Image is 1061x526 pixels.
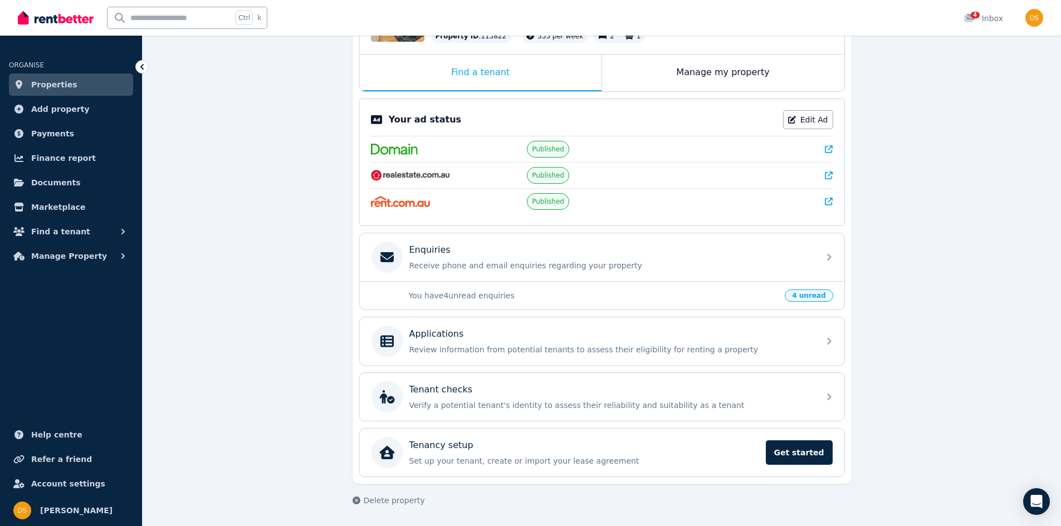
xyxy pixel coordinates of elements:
[409,243,451,257] p: Enquiries
[371,170,451,181] img: RealEstate.com.au
[31,102,90,116] span: Add property
[9,122,133,145] a: Payments
[236,11,253,25] span: Ctrl
[360,233,844,281] a: EnquiriesReceive phone and email enquiries regarding your property
[1025,9,1043,27] img: Dov S
[9,73,133,96] a: Properties
[31,453,92,466] span: Refer a friend
[9,196,133,218] a: Marketplace
[409,400,813,411] p: Verify a potential tenant's identity to assess their reliability and suitability as a tenant
[409,260,813,271] p: Receive phone and email enquiries regarding your property
[9,424,133,446] a: Help centre
[1023,488,1050,515] div: Open Intercom Messenger
[610,32,614,40] span: 2
[360,55,602,91] div: Find a tenant
[360,373,844,421] a: Tenant checksVerify a potential tenant's identity to assess their reliability and suitability as ...
[9,61,44,69] span: ORGANISE
[436,32,479,41] span: Property ID
[532,197,564,206] span: Published
[409,290,779,301] p: You have 4 unread enquiries
[371,196,431,207] img: Rent.com.au
[9,98,133,120] a: Add property
[409,439,473,452] p: Tenancy setup
[9,245,133,267] button: Manage Property
[9,147,133,169] a: Finance report
[9,448,133,470] a: Refer a friend
[409,344,813,355] p: Review information from potential tenants to assess their eligibility for renting a property
[431,30,511,43] div: : 113822
[31,127,74,140] span: Payments
[783,110,833,129] a: Edit Ad
[31,428,82,441] span: Help centre
[353,495,425,506] button: Delete property
[31,151,96,165] span: Finance report
[409,327,464,341] p: Applications
[602,55,844,91] div: Manage my property
[31,78,77,91] span: Properties
[971,12,980,18] span: 4
[360,317,844,365] a: ApplicationsReview information from potential tenants to assess their eligibility for renting a p...
[13,502,31,519] img: Dov S
[537,32,583,40] span: 535 per week
[31,225,90,238] span: Find a tenant
[31,477,105,490] span: Account settings
[964,13,1003,24] div: Inbox
[371,144,418,155] img: Domain.com.au
[532,171,564,180] span: Published
[364,495,425,506] span: Delete property
[31,249,107,263] span: Manage Property
[257,13,261,22] span: k
[532,145,564,154] span: Published
[9,473,133,495] a: Account settings
[637,32,641,40] span: 1
[40,504,113,517] span: [PERSON_NAME]
[409,455,759,466] p: Set up your tenant, create or import your lease agreement
[9,171,133,194] a: Documents
[9,220,133,243] button: Find a tenant
[360,429,844,476] a: Tenancy setupSet up your tenant, create or import your lease agreementGet started
[785,289,833,302] span: 4 unread
[409,383,473,396] p: Tenant checks
[18,9,94,26] img: RentBetter
[766,440,833,465] span: Get started
[31,200,85,214] span: Marketplace
[389,113,461,126] p: Your ad status
[31,176,81,189] span: Documents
